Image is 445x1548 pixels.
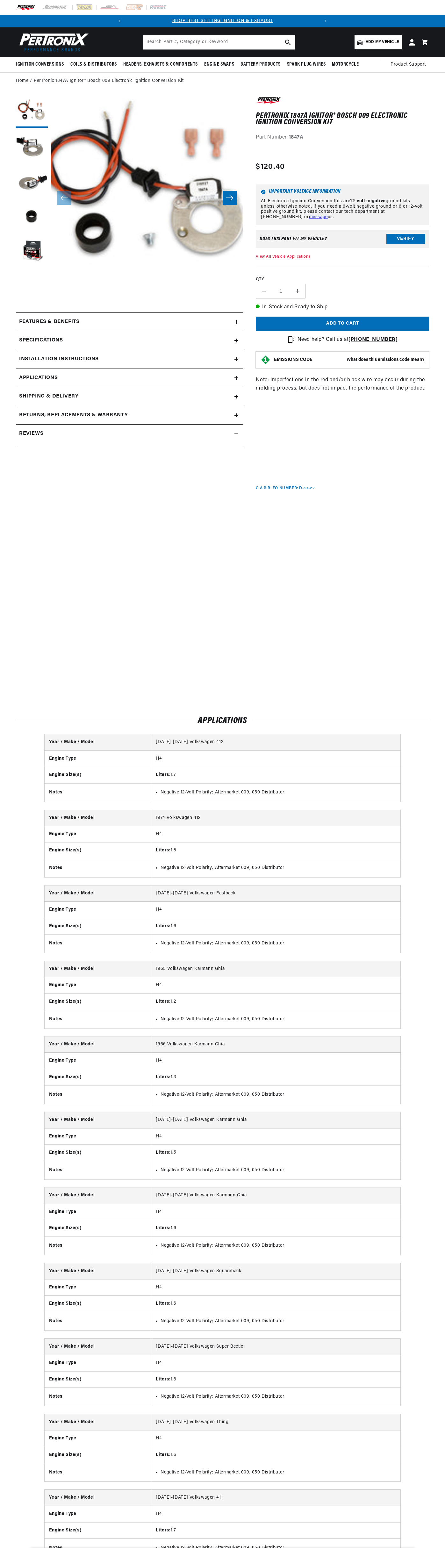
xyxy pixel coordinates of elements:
[16,166,48,198] button: Load image 3 in gallery view
[16,57,67,72] summary: Ignition Conversions
[16,313,243,331] summary: Features & Benefits
[151,1036,400,1053] td: 1966 Volkswagen Karmann Ghia
[45,1312,151,1330] th: Notes
[16,61,64,68] span: Ignition Conversions
[113,15,126,27] button: Translation missing: en.sections.announcements.previous_announcement
[45,1430,151,1447] th: Engine Type
[201,57,237,72] summary: Engine Swaps
[309,215,328,219] a: message
[151,1263,400,1279] td: [DATE]-[DATE] Volkswagen Squareback
[45,750,151,767] th: Engine Type
[256,277,429,282] label: QTY
[256,113,429,126] h1: PerTronix 1847A Ignitor® Bosch 009 Electronic Ignition Conversion Kit
[287,61,326,68] span: Spark Plug Wires
[298,336,398,344] p: Need help? Call us at
[256,486,315,491] p: C.A.R.B. EO Number: D-57-22
[45,993,151,1010] th: Engine Size(s)
[45,1161,151,1179] th: Notes
[151,1355,400,1371] td: H4
[45,1447,151,1463] th: Engine Size(s)
[156,1075,170,1079] strong: Liters:
[151,826,400,842] td: H4
[161,1091,396,1098] li: Negative 12-Volt Polarity; Aftermarket 009, 050 Distributor
[19,318,79,326] h2: Features & Benefits
[391,57,429,72] summary: Product Support
[151,902,400,918] td: H4
[281,35,295,49] button: search button
[45,1339,151,1355] th: Year / Make / Model
[151,1522,400,1538] td: 1.7
[151,750,400,767] td: H4
[45,783,151,802] th: Notes
[151,1296,400,1312] td: 1.6
[289,135,304,140] strong: 1847A
[151,1187,400,1204] td: [DATE]-[DATE] Volkswagen Karmann Ghia
[151,1204,400,1220] td: H4
[45,961,151,977] th: Year / Make / Model
[45,859,151,877] th: Notes
[256,133,429,142] div: Part Number:
[45,1187,151,1204] th: Year / Make / Model
[156,1301,170,1306] strong: Liters:
[45,1145,151,1161] th: Engine Size(s)
[45,734,151,750] th: Year / Make / Model
[45,902,151,918] th: Engine Type
[161,1393,396,1400] li: Negative 12-Volt Polarity; Aftermarket 009, 050 Distributor
[156,848,170,853] strong: Liters:
[151,977,400,993] td: H4
[45,885,151,902] th: Year / Make / Model
[16,96,48,128] button: Load image 1 in gallery view
[19,411,128,419] h2: Returns, Replacements & Warranty
[45,977,151,993] th: Engine Type
[45,1355,151,1371] th: Engine Type
[151,1371,400,1387] td: 1.6
[151,1490,400,1506] td: [DATE]-[DATE] Volkswagen 411
[45,1128,151,1144] th: Engine Type
[348,337,398,342] a: [PHONE_NUMBER]
[16,77,429,84] nav: breadcrumbs
[151,1506,400,1522] td: H4
[156,1226,170,1230] strong: Liters:
[161,1318,396,1325] li: Negative 12-Volt Polarity; Aftermarket 009, 050 Distributor
[45,1112,151,1128] th: Year / Make / Model
[161,1016,396,1023] li: Negative 12-Volt Polarity; Aftermarket 009, 050 Distributor
[391,61,426,68] span: Product Support
[261,199,424,220] p: All Electronic Ignition Conversion Kits are ground kits unless otherwise noted. If you need a 6-v...
[45,1069,151,1085] th: Engine Size(s)
[120,57,201,72] summary: Headers, Exhausts & Components
[151,842,400,859] td: 1.8
[45,934,151,953] th: Notes
[240,61,281,68] span: Battery Products
[45,1010,151,1028] th: Notes
[126,18,319,25] div: 1 of 2
[161,1469,396,1476] li: Negative 12-Volt Polarity; Aftermarket 009, 050 Distributor
[261,190,424,194] h6: Important Voltage Information
[19,336,63,345] h2: Specifications
[261,355,271,365] img: Emissions code
[156,1377,170,1382] strong: Liters:
[151,993,400,1010] td: 1.2
[151,1112,400,1128] td: [DATE]-[DATE] Volkswagen Karmann Ghia
[16,369,243,388] a: Applications
[45,1414,151,1430] th: Year / Make / Model
[319,15,332,27] button: Translation missing: en.sections.announcements.next_announcement
[161,940,396,947] li: Negative 12-Volt Polarity; Aftermarket 009, 050 Distributor
[45,842,151,859] th: Engine Size(s)
[151,885,400,902] td: [DATE]-[DATE] Volkswagen Fastback
[256,255,310,259] a: View All Vehicle Applications
[45,1490,151,1506] th: Year / Make / Model
[45,1220,151,1236] th: Engine Size(s)
[45,826,151,842] th: Engine Type
[204,61,234,68] span: Engine Swaps
[156,924,170,928] strong: Liters:
[386,234,425,244] button: Verify
[45,1279,151,1295] th: Engine Type
[151,1053,400,1069] td: H4
[151,1145,400,1161] td: 1.5
[151,1447,400,1463] td: 1.6
[274,357,424,363] button: EMISSIONS CODEWhat does this emissions code mean?
[16,201,48,233] button: Load image 4 in gallery view
[19,374,58,382] span: Applications
[256,161,285,173] span: $120.40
